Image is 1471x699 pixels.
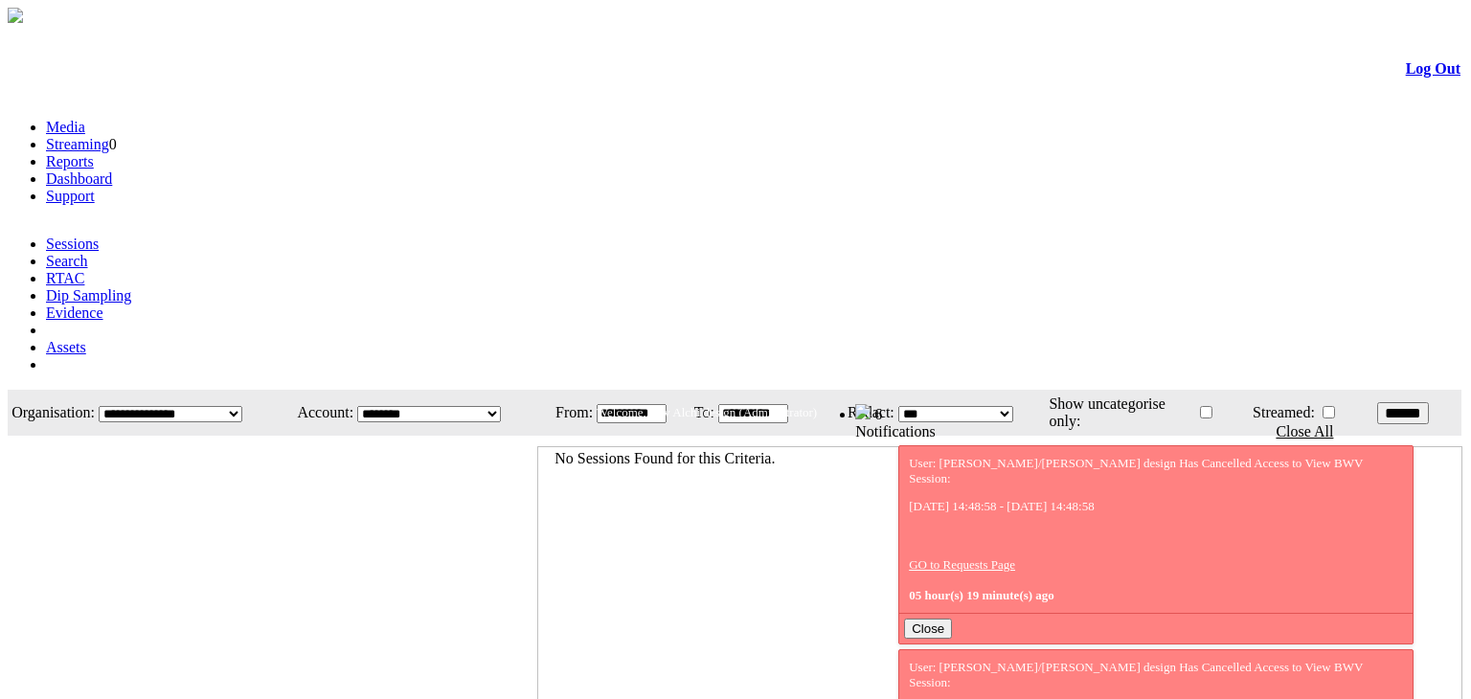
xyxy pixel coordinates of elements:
[46,136,109,152] a: Streaming
[46,236,99,252] a: Sessions
[909,456,1403,603] div: User: [PERSON_NAME]/[PERSON_NAME] design Has Cancelled Access to View BWV Session:
[855,404,871,419] img: bell25.png
[46,287,131,304] a: Dip Sampling
[554,450,775,466] span: No Sessions Found for this Criteria.
[46,170,112,187] a: Dashboard
[874,406,882,422] span: 6
[855,423,1423,440] div: Notifications
[545,392,594,434] td: From:
[909,499,1403,514] p: [DATE] 14:48:58 - [DATE] 14:48:58
[46,339,86,355] a: Assets
[1276,423,1333,440] a: Close All
[46,153,94,169] a: Reports
[46,270,84,286] a: RTAC
[8,8,23,23] img: arrow-3.png
[904,619,952,639] button: Close
[909,588,1054,602] span: 05 hour(s) 19 minute(s) ago
[909,557,1015,572] a: GO to Requests Page
[282,392,354,434] td: Account:
[109,136,117,152] span: 0
[597,405,817,419] span: Welcome, Nav Alchi design (Administrator)
[46,188,95,204] a: Support
[46,304,103,321] a: Evidence
[1406,60,1460,77] a: Log Out
[46,253,88,269] a: Search
[10,392,96,434] td: Organisation:
[46,119,85,135] a: Media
